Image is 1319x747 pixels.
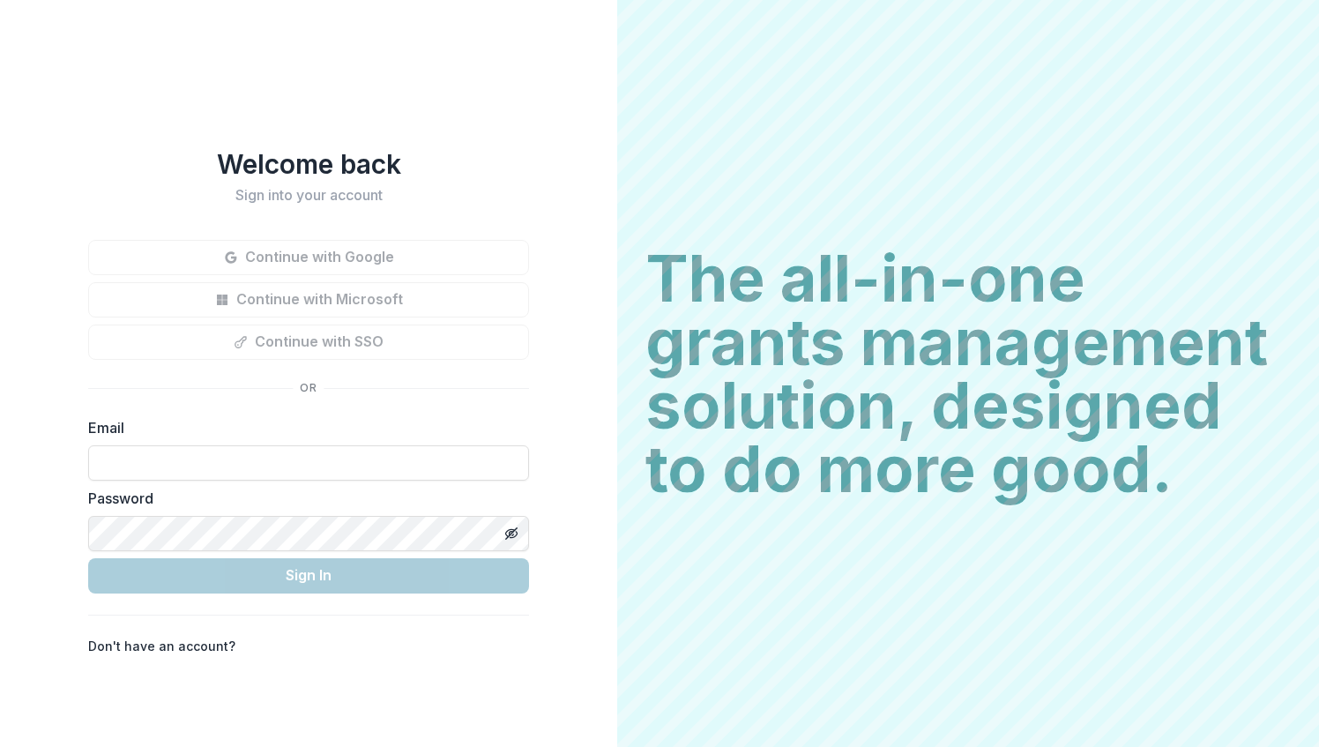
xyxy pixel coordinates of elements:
button: Toggle password visibility [497,519,525,548]
button: Continue with Microsoft [88,282,529,317]
button: Continue with SSO [88,325,529,360]
p: Don't have an account? [88,637,235,655]
h1: Welcome back [88,148,529,180]
button: Sign In [88,558,529,594]
h2: Sign into your account [88,187,529,204]
label: Password [88,488,518,509]
button: Continue with Google [88,240,529,275]
label: Email [88,417,518,438]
